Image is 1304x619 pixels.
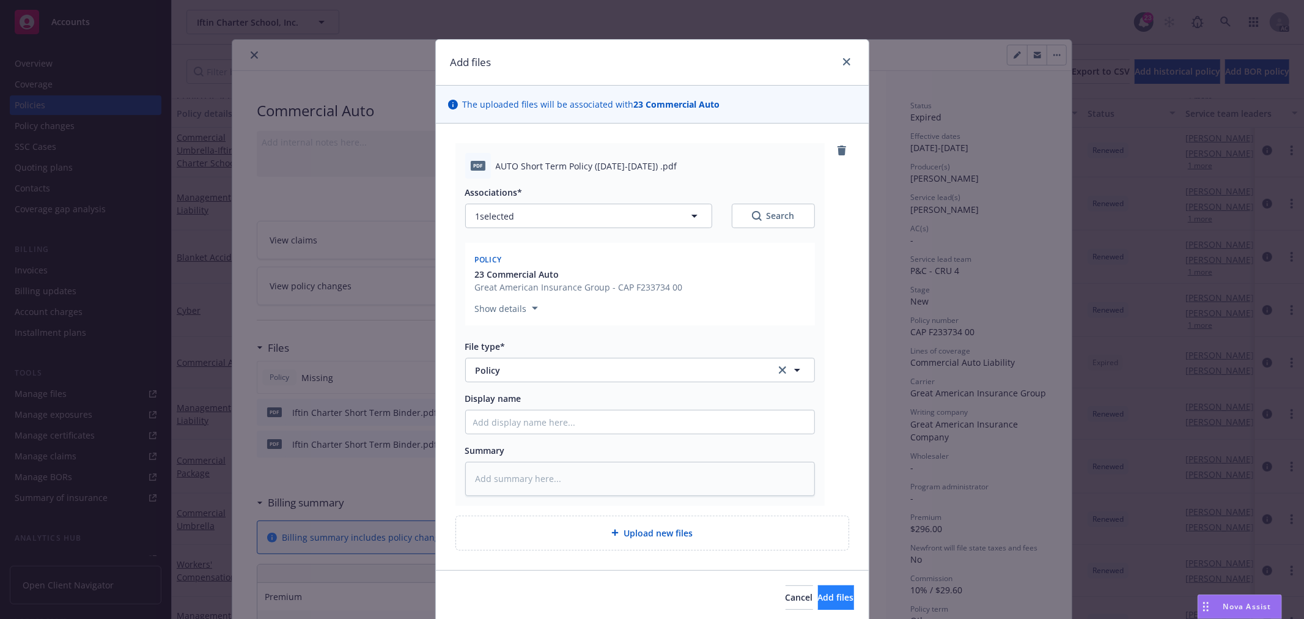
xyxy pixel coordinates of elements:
[466,410,814,434] input: Add display name here...
[1198,595,1282,619] button: Nova Assist
[465,393,521,404] span: Display name
[1198,595,1214,618] div: Drag to move
[476,364,759,377] span: Policy
[775,363,790,377] a: clear selection
[465,445,505,456] span: Summary
[1223,601,1272,612] span: Nova Assist
[465,358,815,382] button: Policyclear selection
